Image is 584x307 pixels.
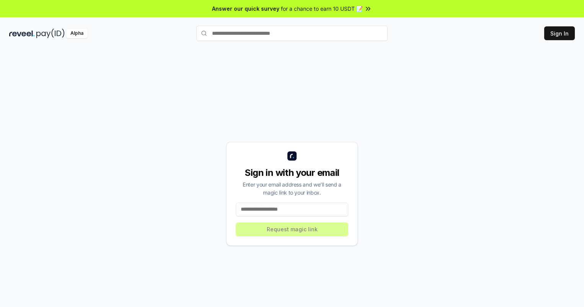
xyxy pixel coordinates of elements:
button: Sign In [544,26,575,40]
img: reveel_dark [9,29,35,38]
img: pay_id [36,29,65,38]
span: for a chance to earn 10 USDT 📝 [281,5,363,13]
div: Enter your email address and we’ll send a magic link to your inbox. [236,180,348,197]
span: Answer our quick survey [212,5,279,13]
div: Sign in with your email [236,167,348,179]
div: Alpha [66,29,88,38]
img: logo_small [287,151,297,161]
